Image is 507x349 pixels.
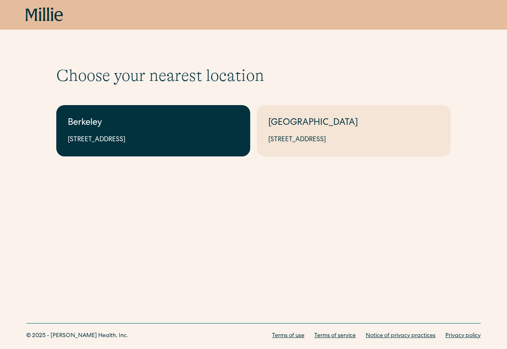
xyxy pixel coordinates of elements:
[26,332,128,340] div: © 2025 - [PERSON_NAME] Health, Inc.
[268,117,439,130] div: [GEOGRAPHIC_DATA]
[366,332,436,340] a: Notice of privacy practices
[445,332,481,340] a: Privacy policy
[68,117,239,130] div: Berkeley
[68,135,239,145] div: [STREET_ADDRESS]
[272,332,304,340] a: Terms of use
[268,135,439,145] div: [STREET_ADDRESS]
[257,105,451,156] a: [GEOGRAPHIC_DATA][STREET_ADDRESS]
[314,332,356,340] a: Terms of service
[56,105,250,156] a: Berkeley[STREET_ADDRESS]
[25,7,63,22] a: home
[56,66,451,85] h1: Choose your nearest location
